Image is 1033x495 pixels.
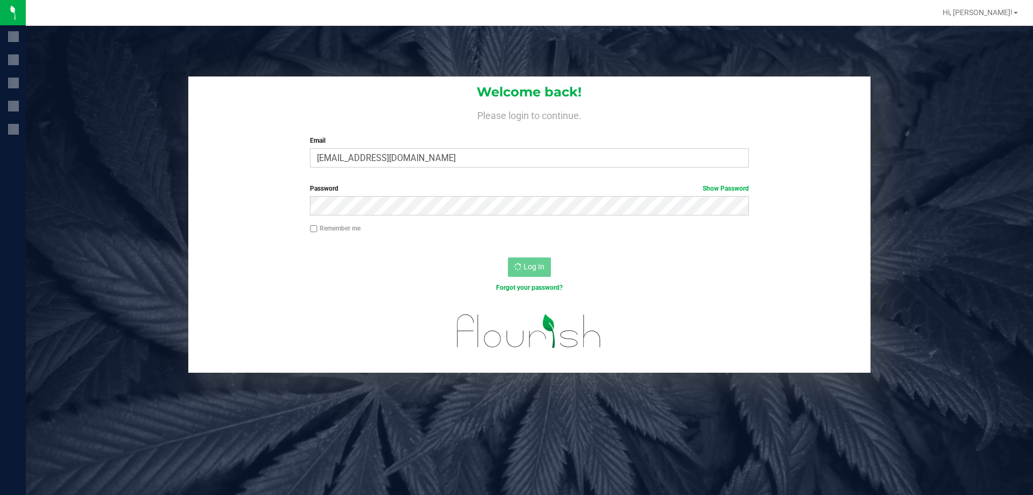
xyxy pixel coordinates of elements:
[444,304,614,359] img: flourish_logo.svg
[508,257,551,277] button: Log In
[496,284,563,291] a: Forgot your password?
[523,262,544,271] span: Log In
[703,185,749,192] a: Show Password
[310,185,338,192] span: Password
[188,85,871,99] h1: Welcome back!
[188,108,871,121] h4: Please login to continue.
[310,136,748,145] label: Email
[310,225,317,233] input: Remember me
[310,224,360,233] label: Remember me
[943,8,1013,17] span: Hi, [PERSON_NAME]!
